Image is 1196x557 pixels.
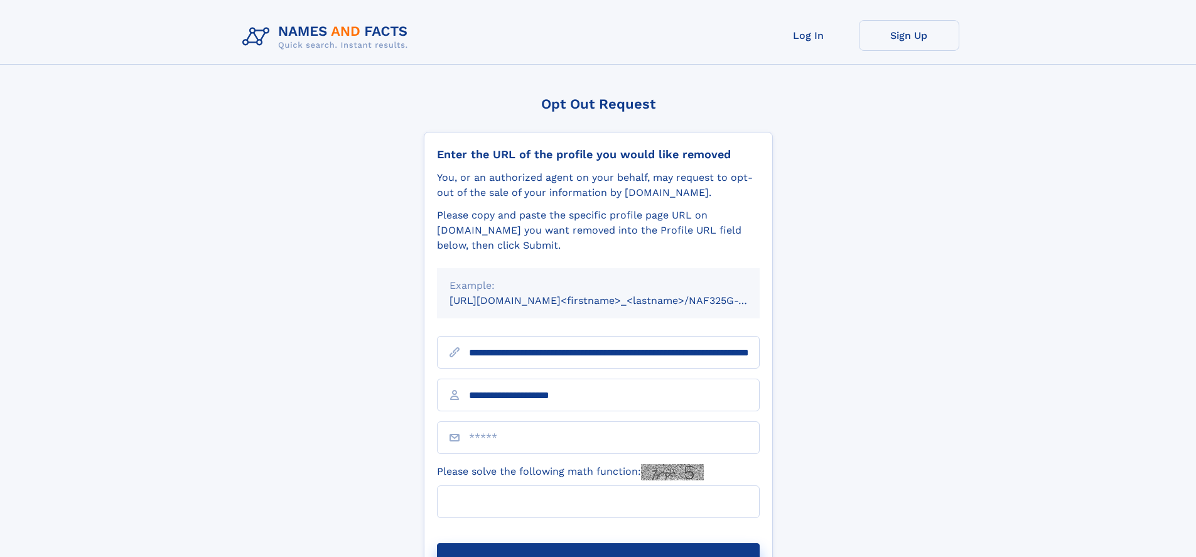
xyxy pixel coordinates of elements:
[437,148,760,161] div: Enter the URL of the profile you would like removed
[437,208,760,253] div: Please copy and paste the specific profile page URL on [DOMAIN_NAME] you want removed into the Pr...
[758,20,859,51] a: Log In
[450,278,747,293] div: Example:
[424,96,773,112] div: Opt Out Request
[859,20,959,51] a: Sign Up
[437,170,760,200] div: You, or an authorized agent on your behalf, may request to opt-out of the sale of your informatio...
[437,464,704,480] label: Please solve the following math function:
[237,20,418,54] img: Logo Names and Facts
[450,295,784,306] small: [URL][DOMAIN_NAME]<firstname>_<lastname>/NAF325G-xxxxxxxx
